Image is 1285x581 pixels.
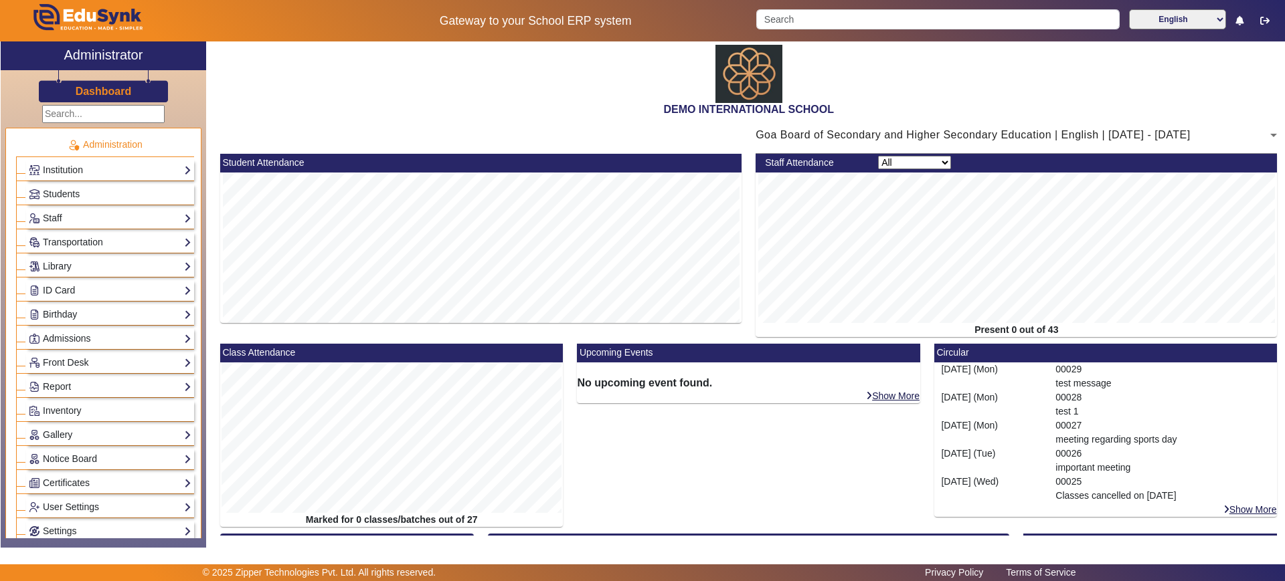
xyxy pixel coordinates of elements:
[934,447,1049,475] div: [DATE] (Tue)
[213,103,1284,116] h2: DEMO INTERNATIONAL SCHOOL
[1223,503,1278,515] a: Show More
[64,47,143,63] h2: Administrator
[1055,433,1270,447] p: meeting regarding sports day
[29,187,191,202] a: Students
[715,45,782,103] img: abdd4561-dfa5-4bc5-9f22-bd710a8d2831
[1049,475,1278,503] div: 00025
[29,406,39,416] img: Inventory.png
[329,14,742,28] h5: Gateway to your School ERP system
[29,189,39,199] img: Students.png
[1055,461,1270,475] p: important meeting
[75,84,133,98] a: Dashboard
[220,344,564,362] mat-card-header: Class Attendance
[934,419,1049,447] div: [DATE] (Mon)
[203,566,436,580] p: © 2025 Zipper Technologies Pvt. Ltd. All rights reserved.
[934,362,1049,390] div: [DATE] (Mon)
[76,85,132,98] h3: Dashboard
[1049,419,1278,447] div: 00027
[488,534,1009,552] mat-card-header: Fee Report
[756,129,1190,140] span: Goa Board of Secondary and Higher Secondary Education | English | [DATE] - [DATE]
[220,534,474,552] mat-card-header: AbsentToday
[934,344,1278,362] mat-card-header: Circular
[756,323,1277,337] div: Present 0 out of 43
[934,475,1049,503] div: [DATE] (Wed)
[999,564,1082,581] a: Terms of Service
[1055,489,1270,503] p: Classes cancelled on [DATE]
[220,154,742,172] mat-card-header: Student Attendance
[43,189,80,199] span: Students
[1049,390,1278,419] div: 00028
[1055,404,1270,419] p: test 1
[758,156,871,170] div: Staff Attendance
[16,138,194,152] p: Administration
[1049,362,1278,390] div: 00029
[29,403,191,419] a: Inventory
[1023,534,1277,552] mat-card-header: [DATE] Birthday [DEMOGRAPHIC_DATA] (Fri)
[43,405,82,416] span: Inventory
[577,344,920,362] mat-card-header: Upcoming Events
[756,9,1119,29] input: Search
[934,390,1049,419] div: [DATE] (Mon)
[918,564,990,581] a: Privacy Policy
[865,390,920,402] a: Show More
[577,376,920,389] h6: No upcoming event found.
[68,139,80,151] img: Administration.png
[42,105,165,123] input: Search...
[1,41,206,70] a: Administrator
[1049,447,1278,475] div: 00026
[1055,376,1270,390] p: test message
[220,513,564,527] div: Marked for 0 classes/batches out of 27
